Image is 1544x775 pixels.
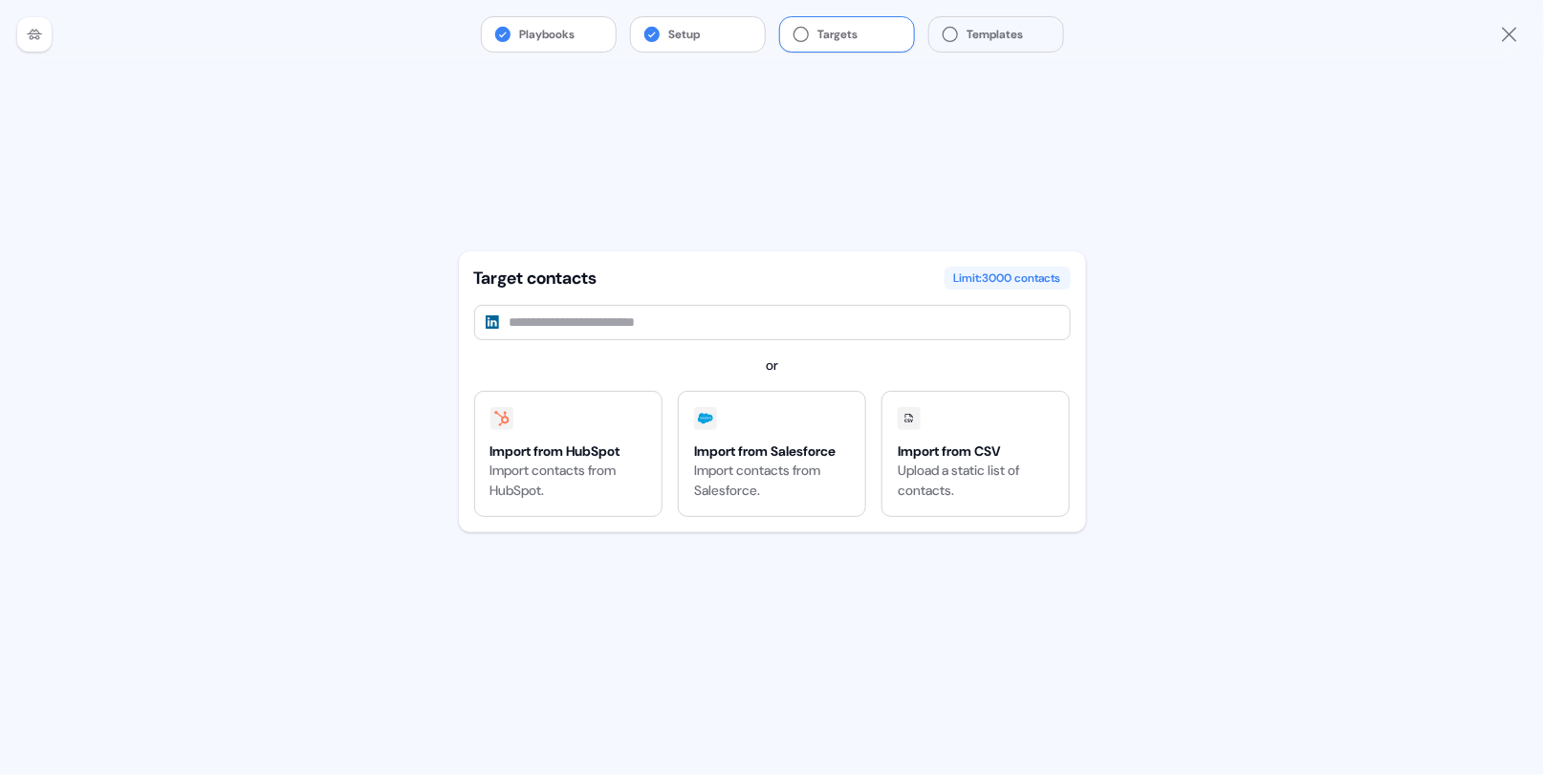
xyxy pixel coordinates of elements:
[474,391,663,517] button: Import from HubSpotImport contacts from HubSpot.
[694,441,850,461] div: Import from Salesforce
[474,355,1071,376] div: or
[929,17,1063,52] button: Templates
[631,17,765,52] button: Setup
[945,267,1071,290] div: Limit: 3000 contacts
[898,461,1054,501] div: Upload a static list of contacts.
[898,441,1054,461] div: Import from CSV
[678,391,866,517] button: Import from SalesforceImport contacts from Salesforce.
[881,391,1070,517] button: Import from CSVUpload a static list of contacts.
[490,461,646,501] div: Import contacts from HubSpot.
[694,461,850,501] div: Import contacts from Salesforce.
[474,267,598,290] div: Target contacts
[490,441,646,461] div: Import from HubSpot
[1498,23,1521,46] a: Close
[482,17,616,52] button: Playbooks
[780,17,914,52] button: Targets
